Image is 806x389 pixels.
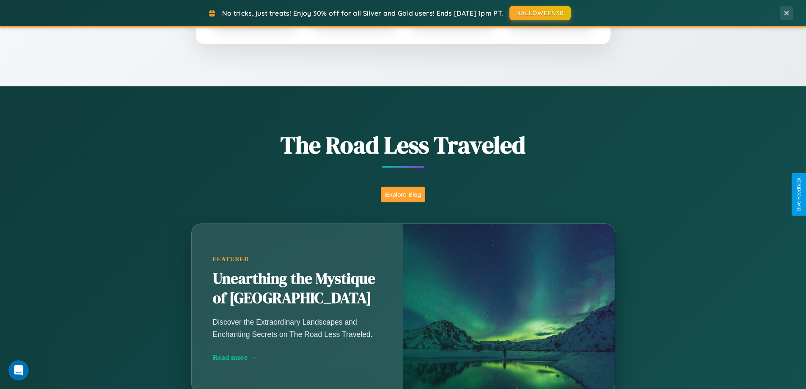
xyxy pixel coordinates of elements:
p: Discover the Extraordinary Landscapes and Enchanting Secrets on The Road Less Traveled. [213,316,382,340]
button: Explore Blog [381,187,425,202]
div: Read more → [213,353,382,362]
h1: The Road Less Traveled [149,129,657,161]
div: Give Feedback [796,177,802,212]
h2: Unearthing the Mystique of [GEOGRAPHIC_DATA] [213,269,382,308]
iframe: Intercom live chat [8,360,29,381]
div: Featured [213,256,382,263]
span: No tricks, just treats! Enjoy 30% off for all Silver and Gold users! Ends [DATE] 1pm PT. [222,9,503,17]
button: HALLOWEEN30 [509,6,571,20]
